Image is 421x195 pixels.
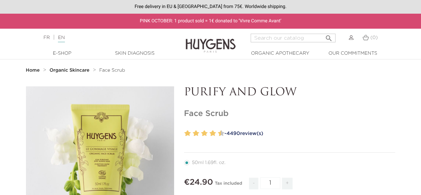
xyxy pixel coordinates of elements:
strong: Home [26,68,40,73]
label: 8 [211,129,216,138]
span: - [249,178,258,189]
label: 3 [191,129,194,138]
a: E-Shop [29,50,96,57]
label: 5 [200,129,202,138]
div: Tax included [215,176,242,194]
a: -4490review(s) [222,129,395,139]
h1: Face Scrub [184,109,395,119]
label: 10 [219,129,224,138]
label: 1 [183,129,185,138]
label: 9 [217,129,219,138]
a: EN [58,35,65,42]
span: €24.90 [184,178,213,186]
button:  [323,32,335,41]
a: FR [43,35,50,40]
a: Organic Apothecary [247,50,314,57]
img: Huygens [186,28,236,54]
input: Quantity [260,177,280,189]
a: Home [26,68,41,73]
label: 2 [186,129,191,138]
label: 6 [203,129,208,138]
div: | [40,34,170,42]
p: PURIFY AND GLOW [184,86,395,99]
a: Our commitments [319,50,386,57]
span: + [282,178,293,189]
input: Search [251,34,335,42]
strong: Organic Skincare [50,68,90,73]
a: Skin Diagnosis [102,50,168,57]
label: 4 [194,129,199,138]
i:  [325,32,333,40]
label: 7 [208,129,210,138]
a: Organic Skincare [50,68,91,73]
span: (0) [370,35,378,40]
span: 4490 [226,131,240,136]
a: Face Scrub [99,68,125,73]
label: 50ml 1.69fl. oz. [184,160,234,165]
